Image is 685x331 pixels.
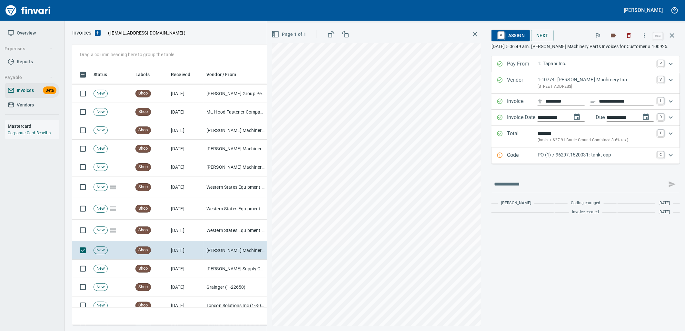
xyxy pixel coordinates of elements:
[590,98,596,105] svg: Invoice description
[168,158,204,176] td: [DATE]
[168,260,204,278] td: [DATE]
[591,28,605,43] button: Flag
[204,158,268,176] td: [PERSON_NAME] Machinery Co (1-10794)
[80,51,174,58] p: Drag a column heading here to group the table
[204,296,268,315] td: Topcon Solutions Inc (1-30481)
[5,55,59,69] a: Reports
[17,101,34,109] span: Vendors
[108,227,119,232] span: Pages Split
[204,103,268,121] td: Mt. Hood Fastener Company (1-10679)
[136,302,151,308] span: Shop
[72,29,91,37] nav: breadcrumb
[94,127,107,133] span: New
[94,302,107,308] span: New
[204,198,268,220] td: Western States Equipment Co. (1-11113)
[571,200,600,206] span: Coding changed
[491,94,680,110] div: Expand
[491,72,680,94] div: Expand
[606,28,620,43] button: Labels
[658,76,664,83] a: V
[108,206,119,211] span: Pages Split
[538,137,654,144] p: (basis + $27.91 Battle Ground Combined 8.6% tax)
[204,85,268,103] td: [PERSON_NAME] Group Peterbilt([MEDICAL_DATA]) (1-38196)
[637,28,651,43] button: More
[204,260,268,278] td: [PERSON_NAME] Supply Company (1-10645)
[531,30,554,42] button: Next
[136,164,151,170] span: Shop
[94,145,107,152] span: New
[538,97,543,105] svg: Invoice number
[497,30,525,41] span: Assign
[5,26,59,40] a: Overview
[168,85,204,103] td: [DATE]
[136,247,151,253] span: Shop
[136,184,151,190] span: Shop
[135,71,158,78] span: Labels
[536,32,549,40] span: Next
[491,110,680,126] div: Expand
[658,97,664,104] a: I
[491,43,680,50] p: [DATE] 5:06:49 am. [PERSON_NAME] Machinery Parts Invoices for Customer # 100925.
[110,30,184,36] span: [EMAIL_ADDRESS][DOMAIN_NAME]
[507,97,538,106] p: Invoice
[94,284,107,290] span: New
[204,121,268,140] td: [PERSON_NAME] Machinery Co (1-10794)
[135,71,150,78] span: Labels
[94,164,107,170] span: New
[653,32,663,39] a: esc
[8,123,59,130] h6: Mastercard
[204,278,268,296] td: Grainger (1-22650)
[168,176,204,198] td: [DATE]
[168,103,204,121] td: [DATE]
[94,227,107,233] span: New
[658,151,664,158] a: C
[94,266,107,272] span: New
[94,90,107,96] span: New
[17,58,33,66] span: Reports
[94,71,115,78] span: Status
[136,109,151,115] span: Shop
[136,90,151,96] span: Shop
[91,29,104,37] button: Upload an Invoice
[94,71,107,78] span: Status
[136,227,151,233] span: Shop
[17,29,36,37] span: Overview
[136,127,151,133] span: Shop
[538,84,654,90] p: [STREET_ADDRESS]
[8,131,51,135] a: Corporate Card Benefits
[136,206,151,212] span: Shop
[624,7,663,14] h5: [PERSON_NAME]
[5,74,53,82] span: Payable
[622,5,664,15] button: [PERSON_NAME]
[171,71,190,78] span: Received
[658,130,664,136] a: T
[206,71,244,78] span: Vendor / From
[659,209,670,216] span: [DATE]
[168,140,204,158] td: [DATE]
[507,60,538,68] p: Pay From
[94,247,107,253] span: New
[273,30,306,38] span: Page 1 of 1
[658,114,664,120] a: D
[538,60,654,67] p: 1: Tapani Inc.
[501,200,531,206] span: [PERSON_NAME]
[206,71,236,78] span: Vendor / From
[204,241,268,260] td: [PERSON_NAME] Machinery Inc (1-10774)
[569,109,585,125] button: change date
[94,184,107,190] span: New
[538,76,654,84] p: 1-10774: [PERSON_NAME] Machinery Inc
[168,121,204,140] td: [DATE]
[136,145,151,152] span: Shop
[651,28,680,43] span: Close invoice
[168,220,204,241] td: [DATE]
[4,3,52,18] a: Finvari
[5,45,53,53] span: Expenses
[204,176,268,198] td: Western States Equipment Co. (1-11113)
[572,209,599,216] span: Invoice created
[659,200,670,206] span: [DATE]
[204,140,268,158] td: [PERSON_NAME] Machinery Co (1-10794)
[108,184,119,189] span: Pages Split
[94,109,107,115] span: New
[17,86,34,95] span: Invoices
[204,220,268,241] td: Western States Equipment Co. (1-11113)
